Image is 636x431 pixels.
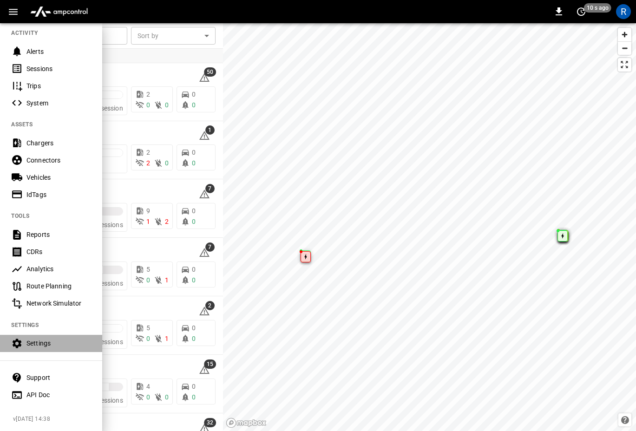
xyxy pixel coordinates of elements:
div: profile-icon [616,4,631,19]
div: API Doc [26,390,91,399]
div: Connectors [26,156,91,165]
div: Chargers [26,138,91,148]
div: Reports [26,230,91,239]
div: Vehicles [26,173,91,182]
div: Alerts [26,47,91,56]
div: Support [26,373,91,382]
div: Analytics [26,264,91,274]
div: Network Simulator [26,299,91,308]
span: v [DATE] 14:38 [13,415,95,424]
span: 10 s ago [584,3,611,13]
div: Settings [26,339,91,348]
div: Trips [26,81,91,91]
div: Route Planning [26,281,91,291]
button: set refresh interval [574,4,589,19]
img: ampcontrol.io logo [26,3,92,20]
div: Sessions [26,64,91,73]
div: CDRs [26,247,91,256]
div: System [26,98,91,108]
div: IdTags [26,190,91,199]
